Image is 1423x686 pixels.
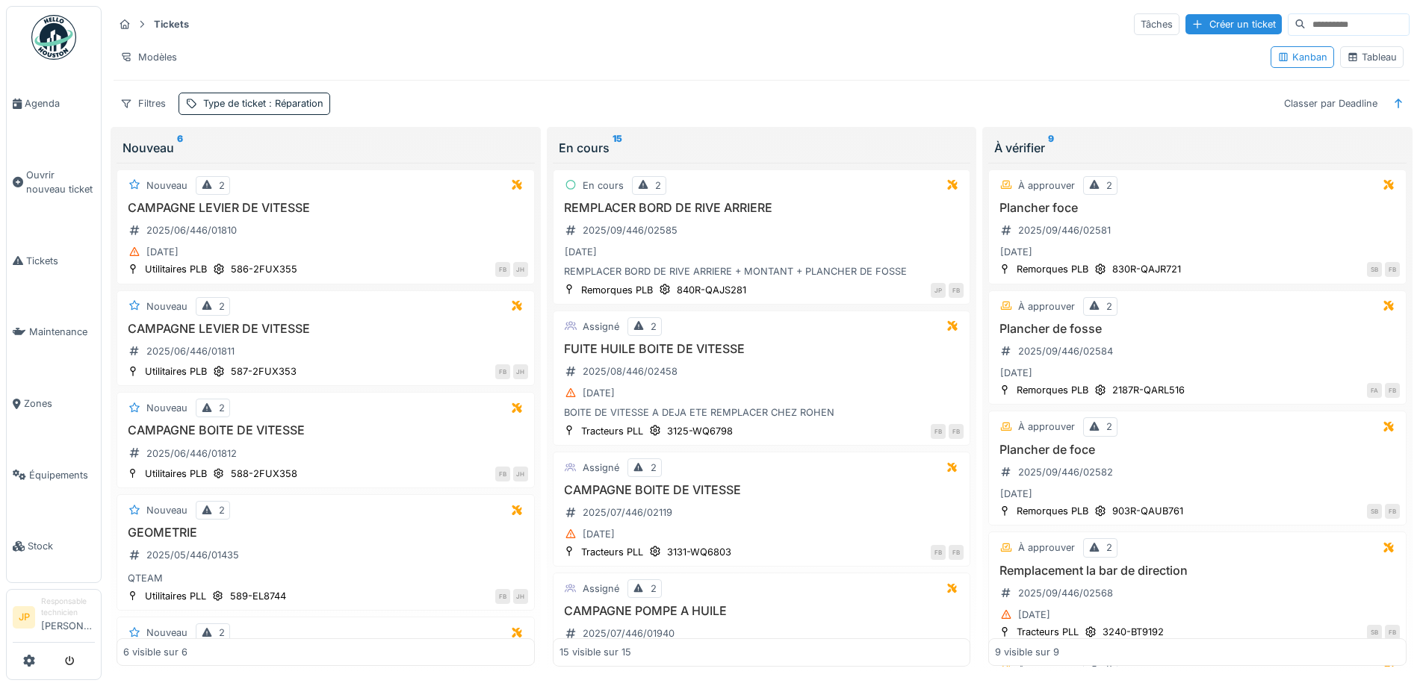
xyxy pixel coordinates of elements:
div: Utilitaires PLB [145,467,207,481]
a: Maintenance [7,296,101,368]
a: Équipements [7,440,101,511]
div: [DATE] [1000,245,1032,259]
h3: CAMPAGNE BOITE DE VITESSE [559,483,964,497]
div: Type de ticket [203,96,323,110]
h3: Plancher de foce [995,443,1400,457]
div: Remorques PLB [581,283,653,297]
div: Responsable technicien [41,596,95,619]
div: 2025/06/446/01811 [146,344,235,358]
h3: CAMPAGNE LEVIER DE VITESSE [123,322,528,336]
li: JP [13,606,35,629]
div: Tâches [1134,13,1179,35]
div: Tableau [1347,50,1397,64]
div: Nouveau [146,626,187,640]
div: REMPLACER BORD DE RIVE ARRIERE + MONTANT + PLANCHER DE FOSSE [559,264,964,278]
div: Tracteurs PLL [581,545,643,559]
div: 589-EL8744 [230,589,286,603]
div: 2 [1106,178,1112,193]
div: 2 [1106,540,1112,555]
a: Ouvrir nouveau ticket [7,140,101,225]
div: FB [1385,383,1400,398]
div: FB [931,545,946,560]
div: 2 [1106,420,1112,434]
div: FB [949,283,964,298]
span: Équipements [29,468,95,482]
h3: Plancher foce [995,201,1400,215]
sup: 9 [1048,139,1054,157]
div: FB [1385,625,1400,640]
li: [PERSON_NAME] [41,596,95,639]
div: SB [1367,504,1382,519]
div: 2187R-QARL516 [1112,383,1185,397]
div: Assigné [583,461,619,475]
span: Zones [24,396,95,411]
div: FB [495,589,510,604]
div: Remorques PLB [1017,383,1088,397]
div: En cours [559,139,965,157]
div: [DATE] [1000,487,1032,501]
span: : Réparation [266,98,323,109]
div: 2 [655,178,661,193]
div: À approuver [1018,540,1075,555]
div: Nouveau [146,503,187,517]
div: BOITE DE VITESSE A DEJA ETE REMPLACER CHEZ ROHEN [559,405,964,420]
div: FB [949,545,964,560]
div: 2025/07/446/02119 [583,505,672,520]
div: 586-2FUX355 [231,262,297,276]
div: Assigné [583,319,619,334]
div: JH [513,467,528,481]
div: 588-2FUX358 [231,467,297,481]
div: JP [931,283,946,298]
div: [DATE] [583,527,615,541]
div: QTEAM [123,571,528,585]
div: 2 [1106,299,1112,314]
div: 2 [651,461,657,475]
div: À approuver [1018,420,1075,434]
div: FB [1385,262,1400,277]
div: 2 [219,503,225,517]
div: Remorques PLB [1017,504,1088,518]
div: Kanban [1277,50,1327,64]
div: En cours [583,178,624,193]
div: 2025/08/446/02458 [583,364,678,378]
div: 2025/09/446/02585 [583,223,678,237]
img: Badge_color-CXgf-gQk.svg [31,15,76,60]
div: SB [1367,262,1382,277]
div: Créer un ticket [1185,14,1282,34]
div: 2025/09/446/02584 [1018,344,1113,358]
div: 2025/06/446/01812 [146,446,237,461]
div: À vérifier [994,139,1401,157]
div: JH [513,262,528,277]
h3: Remplacement la bar de direction [995,564,1400,578]
div: Tracteurs PLL [581,424,643,438]
div: À approuver [1018,299,1075,314]
div: FB [495,262,510,277]
h3: REMPLACER BORD DE RIVE ARRIERE [559,201,964,215]
div: Modèles [114,46,184,68]
span: Tickets [26,254,95,268]
div: Utilitaires PLL [145,589,206,603]
a: Agenda [7,68,101,140]
span: Stock [28,539,95,553]
a: Tickets [7,225,101,297]
div: Remorques PLB [1017,262,1088,276]
div: 6 visible sur 6 [123,645,187,659]
strong: Tickets [148,17,195,31]
div: Tracteurs PLL [1017,625,1079,639]
div: 2025/09/446/02582 [1018,465,1113,479]
div: 3240-BT9192 [1103,625,1164,639]
h3: CAMPAGNE BOITE DE VITESSE [123,423,528,437]
div: 3125-WQ6798 [667,424,733,438]
div: 2025/06/446/01810 [146,223,237,237]
div: Utilitaires PLB [145,262,207,276]
h3: CAMPAGNE POMPE A HUILE [559,604,964,618]
h3: FUITE HUILE BOITE DE VITESSE [559,342,964,356]
div: SB [1367,625,1382,640]
div: 2 [219,178,225,193]
sup: 6 [177,139,183,157]
div: FB [931,424,946,439]
h3: CAMPAGNE LEVIER DE VITESSE [123,201,528,215]
div: [DATE] [1018,608,1050,622]
div: 903R-QAUB761 [1112,504,1183,518]
div: 2 [651,319,657,334]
